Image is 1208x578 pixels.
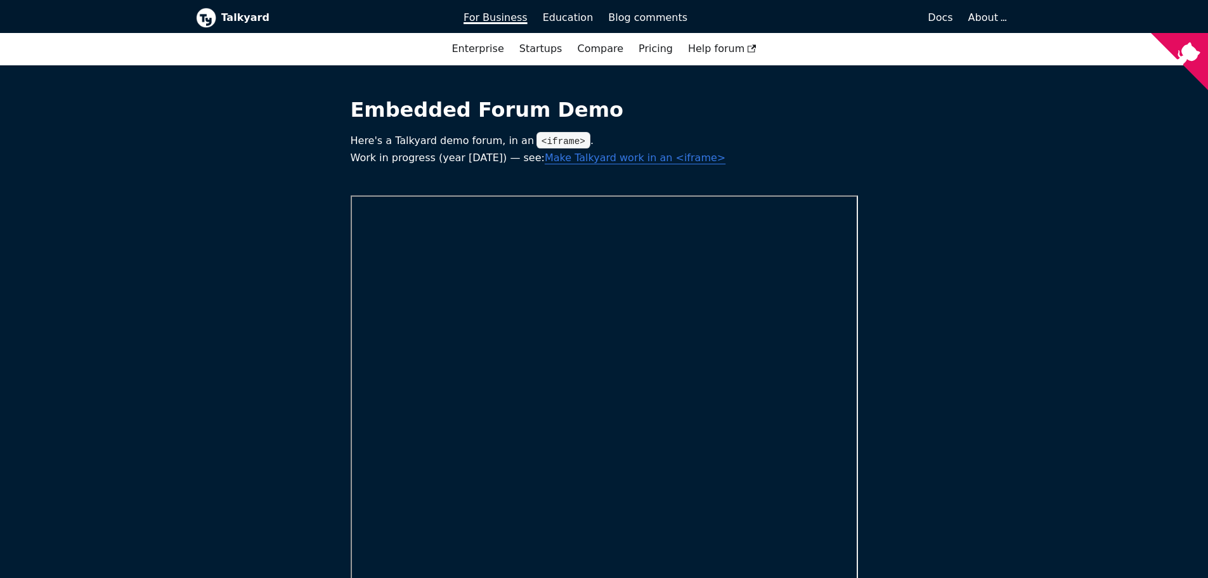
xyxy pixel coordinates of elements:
a: Education [535,7,601,29]
a: Startups [512,38,570,60]
a: Docs [695,7,961,29]
a: Compare [577,43,623,55]
b: Talkyard [221,10,446,26]
code: <iframe> [536,132,590,148]
h1: Embedded Forum Demo [351,97,858,122]
a: About [968,11,1005,23]
a: Enterprise [444,38,511,60]
a: For Business [456,7,535,29]
p: Here's a Talkyard demo forum, in an . Work in progress (year [DATE]) — see: [351,133,858,166]
a: Make Talkyard work in an <iframe> [545,152,725,164]
span: Help forum [688,43,757,55]
img: Talkyard logo [196,8,216,28]
span: For Business [464,11,528,23]
span: Education [543,11,594,23]
span: Docs [928,11,952,23]
a: Pricing [631,38,680,60]
a: Talkyard logoTalkyard [196,8,446,28]
span: Blog comments [608,11,687,23]
a: Help forum [680,38,764,60]
a: Blog comments [601,7,695,29]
